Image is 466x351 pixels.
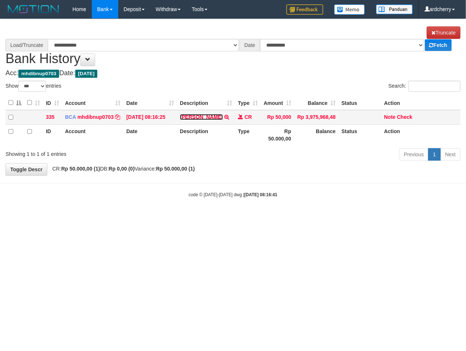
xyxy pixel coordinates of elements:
a: 1 [428,148,441,161]
th: ID: activate to sort column ascending [43,96,62,110]
th: Status [339,124,381,145]
th: Account: activate to sort column ascending [62,96,123,110]
th: Account [62,124,123,145]
label: Search: [389,81,460,92]
span: CR: DB: Variance: [49,166,195,172]
a: mhdibnup0703 [77,114,114,120]
strong: Rp 0,00 (0) [109,166,135,172]
a: [PERSON_NAME] [180,114,223,120]
a: Next [440,148,460,161]
div: Date [239,39,260,51]
th: Description [177,124,235,145]
a: Copy mhdibnup0703 to clipboard [115,114,120,120]
th: Balance: activate to sort column ascending [294,96,339,110]
img: Feedback.jpg [286,4,323,15]
strong: [DATE] 08:16:41 [244,192,277,197]
th: Description: activate to sort column ascending [177,96,235,110]
th: Balance [294,124,339,145]
strong: Rp 50.000,00 (1) [61,166,100,172]
img: MOTION_logo.png [6,4,61,15]
div: Showing 1 to 1 of 1 entries [6,147,189,158]
a: Toggle Descr [6,163,47,176]
h4: Acc: Date: [6,70,460,77]
a: Note [384,114,395,120]
span: CR [245,114,252,120]
div: Load/Truncate [6,39,48,51]
td: Rp 3,975,968,48 [294,110,339,125]
a: Fetch [425,39,452,51]
td: [DATE] 08:16:25 [123,110,177,125]
th: Type: activate to sort column ascending [235,96,261,110]
img: panduan.png [376,4,413,14]
img: Button%20Memo.svg [334,4,365,15]
th: Date [123,124,177,145]
span: [DATE] [75,70,98,78]
th: Action [381,124,460,145]
span: BCA [65,114,76,120]
label: Show entries [6,81,61,92]
th: Date: activate to sort column ascending [123,96,177,110]
th: : activate to sort column descending [6,96,24,110]
span: 335 [46,114,54,120]
a: Previous [399,148,429,161]
th: Action [381,96,460,110]
h1: Bank History [6,26,460,66]
a: Check [397,114,412,120]
th: Status [339,96,381,110]
th: : activate to sort column ascending [24,96,43,110]
span: mhdibnup0703 [18,70,59,78]
input: Search: [408,81,460,92]
td: Rp 50,000 [261,110,294,125]
select: Showentries [18,81,46,92]
small: code © [DATE]-[DATE] dwg | [189,192,278,197]
th: Type [235,124,261,145]
th: Rp 50.000,00 [261,124,294,145]
th: Amount: activate to sort column ascending [261,96,294,110]
a: Truncate [427,26,460,39]
strong: Rp 50.000,00 (1) [156,166,195,172]
th: ID [43,124,62,145]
